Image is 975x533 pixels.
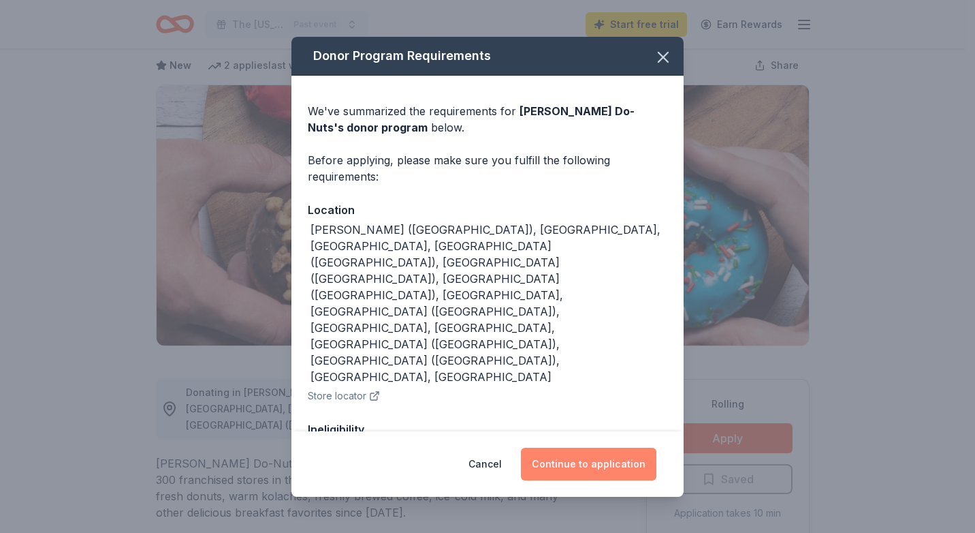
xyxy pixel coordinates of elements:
[308,103,667,136] div: We've summarized the requirements for below.
[308,201,667,219] div: Location
[291,37,684,76] div: Donor Program Requirements
[310,222,667,385] div: [PERSON_NAME] ([GEOGRAPHIC_DATA]), [GEOGRAPHIC_DATA], [GEOGRAPHIC_DATA], [GEOGRAPHIC_DATA] ([GEOG...
[308,421,667,438] div: Ineligibility
[308,388,380,404] button: Store locator
[308,152,667,185] div: Before applying, please make sure you fulfill the following requirements:
[521,448,656,481] button: Continue to application
[468,448,502,481] button: Cancel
